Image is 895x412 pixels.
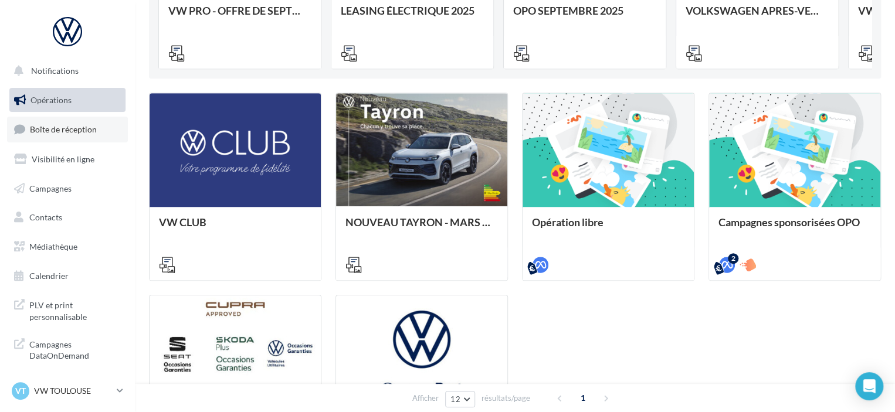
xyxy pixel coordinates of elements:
div: Campagnes sponsorisées OPO [718,216,871,240]
span: PLV et print personnalisable [29,297,121,322]
div: NOUVEAU TAYRON - MARS 2025 [345,216,498,240]
div: LEASING ÉLECTRIQUE 2025 [341,5,484,28]
span: Opérations [30,95,72,105]
a: PLV et print personnalisable [7,292,128,327]
a: Contacts [7,205,128,230]
p: VW TOULOUSE [34,385,112,397]
button: 12 [445,391,475,407]
a: Calendrier [7,264,128,288]
a: Campagnes [7,176,128,201]
a: Boîte de réception [7,117,128,142]
span: Visibilité en ligne [32,154,94,164]
a: Opérations [7,88,128,113]
a: VT VW TOULOUSE [9,380,126,402]
span: 1 [574,389,592,407]
a: Médiathèque [7,234,128,259]
span: Médiathèque [29,241,77,251]
button: Notifications [7,59,123,83]
span: Contacts [29,212,62,222]
span: Notifications [31,66,79,76]
div: OPO SEPTEMBRE 2025 [513,5,656,28]
span: Campagnes [29,183,72,193]
span: VT [15,385,26,397]
span: Calendrier [29,271,69,281]
div: Open Intercom Messenger [855,372,883,400]
div: VW CLUB [159,216,311,240]
span: Afficher [412,393,439,404]
a: Campagnes DataOnDemand [7,332,128,366]
div: VOLKSWAGEN APRES-VENTE [686,5,829,28]
span: résultats/page [482,393,530,404]
div: VW PRO - OFFRE DE SEPTEMBRE 25 [168,5,311,28]
div: Opération libre [532,216,684,240]
a: Visibilité en ligne [7,147,128,172]
span: 12 [450,394,460,404]
span: Campagnes DataOnDemand [29,336,121,362]
span: Boîte de réception [30,124,97,134]
div: 2 [728,253,738,264]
